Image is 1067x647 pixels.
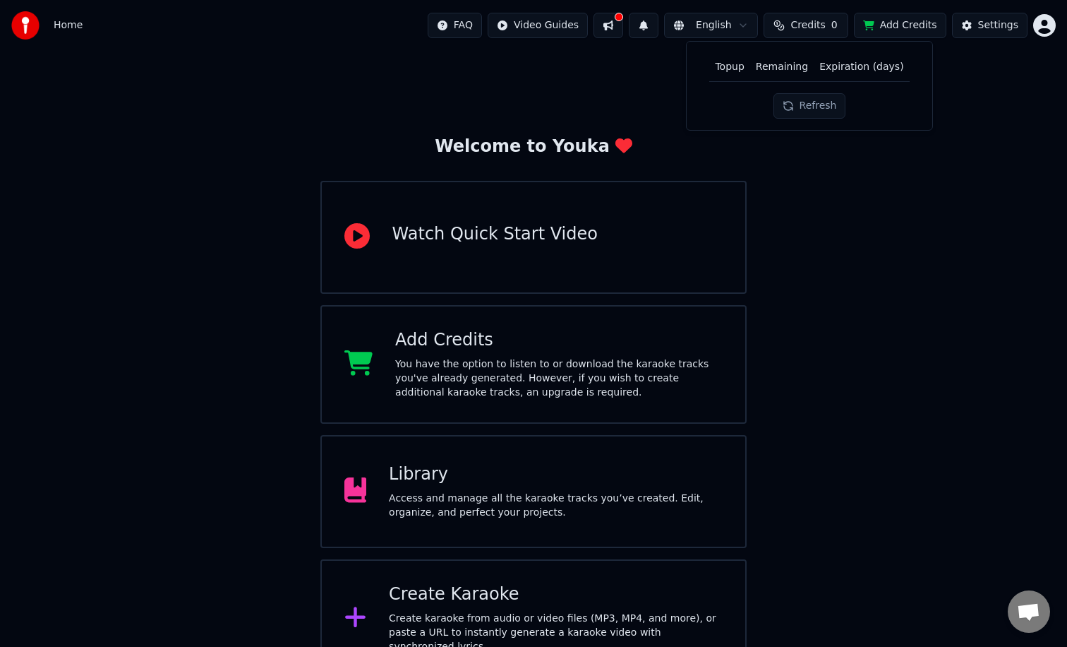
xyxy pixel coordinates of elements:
[435,136,632,158] div: Welcome to Youka
[54,18,83,32] span: Home
[764,13,848,38] button: Credits0
[428,13,482,38] button: FAQ
[750,53,814,81] th: Remaining
[952,13,1027,38] button: Settings
[11,11,40,40] img: youka
[854,13,946,38] button: Add Credits
[488,13,588,38] button: Video Guides
[389,463,723,486] div: Library
[790,18,825,32] span: Credits
[709,53,749,81] th: Topup
[1008,590,1050,633] a: Open chat
[978,18,1018,32] div: Settings
[831,18,838,32] span: 0
[389,583,723,606] div: Create Karaoke
[395,357,723,400] div: You have the option to listen to or download the karaoke tracks you've already generated. However...
[773,93,846,119] button: Refresh
[814,53,909,81] th: Expiration (days)
[395,329,723,352] div: Add Credits
[392,223,598,246] div: Watch Quick Start Video
[54,18,83,32] nav: breadcrumb
[389,492,723,520] div: Access and manage all the karaoke tracks you’ve created. Edit, organize, and perfect your projects.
